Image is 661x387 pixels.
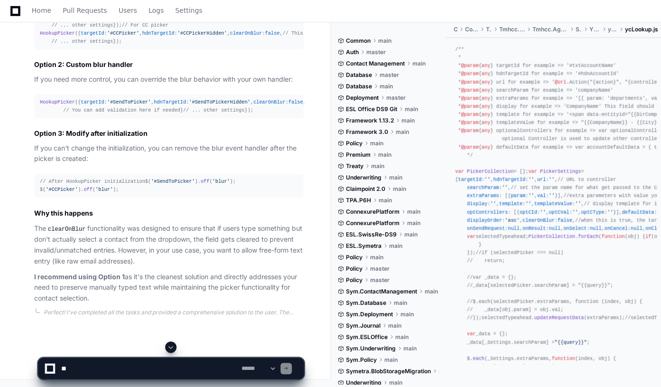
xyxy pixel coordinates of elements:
span: //if (selectedPicker === null) [475,250,563,255]
span: Deployment [346,94,379,102]
span: ycLookup.js [625,26,658,33]
span: any [482,71,490,76]
span: param [511,193,525,198]
span: TPA.P6H [346,197,371,204]
h3: Option 3: Modify after initialization [34,129,304,138]
h3: Option 2: Custom blur handler [34,60,304,69]
span: Sym.Deployment [346,311,393,318]
span: @param [461,95,479,101]
span: searchParam [467,185,499,190]
span: @Url [555,79,567,85]
span: '' [490,201,496,207]
span: main [388,322,401,330]
span: main [407,208,420,216]
span: Settings [175,8,202,13]
span: display [467,201,487,207]
span: // return; [467,258,505,264]
span: var [455,169,464,174]
span: main [379,197,392,204]
span: onSendRequest [467,226,505,231]
span: null [590,226,602,231]
span: any [482,95,490,101]
span: false [265,30,279,36]
span: '' [549,177,555,182]
span: @param [461,71,479,76]
span: Tmhcc [486,26,491,33]
span: any [482,144,490,150]
span: hdnTargetId [493,177,525,182]
span: // For CC picker [122,22,169,28]
span: clearOnBlur [230,30,262,36]
span: Sym.Journal [346,322,381,330]
span: template [499,201,522,207]
span: Database [346,71,372,79]
span: // _data[obj.param] = obj.val; [467,307,563,312]
span: Logs [149,8,164,13]
span: updateRequestData [534,315,584,321]
span: Underwriting [346,174,382,181]
span: master [370,276,390,284]
span: '#CCPicker' [46,187,78,192]
span: if [645,234,651,239]
span: Users [119,8,137,13]
span: // After HookupPicker initialization [40,179,145,184]
span: Policy [346,254,363,261]
span: '' [528,193,534,198]
span: main [400,311,414,318]
span: //var _data = {}; [467,274,517,280]
span: '' [502,185,508,190]
span: PickerCollection [467,169,514,174]
span: main [378,37,391,45]
span: main [405,105,418,113]
span: PickerCollection [528,234,575,239]
span: off [201,179,209,184]
span: @param [461,104,479,109]
span: main [393,185,406,193]
span: targetId [81,30,104,36]
span: onCancel [605,226,628,231]
span: var [467,331,475,337]
span: '' [528,177,534,182]
span: ConnexurePlatform [346,208,400,216]
span: onSelect [563,226,587,231]
span: Scripts [576,26,581,33]
span: 'asc' [505,217,520,223]
span: false [558,217,572,223]
span: url [537,177,546,182]
span: Policy [346,140,363,147]
span: HookupPicker [40,99,75,105]
span: // This prevents clearing manually typed text [282,30,414,36]
span: main [370,254,383,261]
span: templateValue [534,201,572,207]
span: ConnexurePlatform [346,219,400,227]
span: val [537,193,546,198]
span: null [631,226,642,231]
span: // ... other settings [52,22,113,28]
span: Framework 1.13.2 [346,117,394,124]
span: null [549,226,561,231]
span: Sym.Database [346,299,386,307]
span: @param [461,120,479,125]
span: @param [461,87,479,93]
span: master [380,71,399,79]
span: 'blur' [95,187,113,192]
span: ESL.SwissRe-DS9 [346,231,397,238]
span: "{{query}}" [555,339,587,345]
span: optCId [520,209,537,215]
span: false [289,99,303,105]
span: targetId [81,99,104,105]
span: any [482,104,490,109]
span: Sym.ContactManagement [346,288,417,295]
span: forEach [578,234,598,239]
div: ({ : , : , : , : ( ) { } }); [40,98,298,114]
span: targetId [458,177,482,182]
span: main [407,219,420,227]
span: PickerSettings [540,169,581,174]
div: ({ : , : , : , }); ({ : , : , : , }); [40,5,298,46]
span: onResult [522,226,546,231]
strong: I recommend using Option 1 [34,273,125,281]
span: //$.each(selectedPicker.extraParams, function (index, obj) { [467,299,642,304]
span: Sym.ESLOffice [346,333,388,341]
span: main [412,60,426,67]
span: Client [453,26,457,33]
